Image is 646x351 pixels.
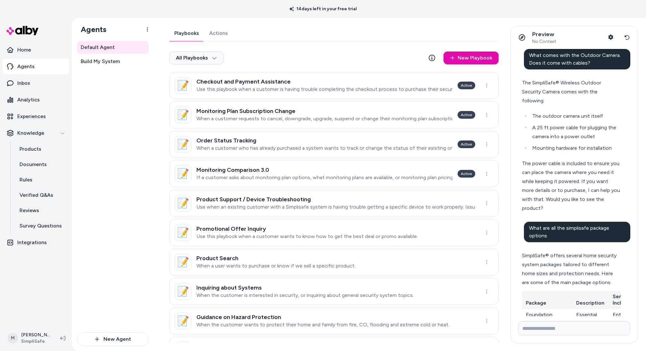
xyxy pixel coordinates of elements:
[21,338,50,345] span: SimpliSafe
[3,76,69,91] a: Inbox
[458,82,475,89] div: Active
[20,222,62,230] p: Survey Questions
[522,291,572,309] th: Package
[286,6,360,12] p: 14 days left in your free trial
[609,291,637,309] th: Sensors Included
[530,123,621,141] li: A 25 ft power cable for plugging the camera into a power outlet
[443,52,499,64] a: New Playbook
[518,321,630,335] input: Write your prompt here
[196,233,418,240] p: Use this playbook when a customer wants to know how to get the best deal or promo available.
[175,283,191,300] div: 📝
[196,204,475,210] p: Use when an existing customer with a Simplisafe system is having trouble getting a specific devic...
[20,191,53,199] p: Verified Q&As
[196,292,414,299] p: When the customer is interested in security, or inquiring about general security system topics.
[17,96,40,104] p: Analytics
[169,72,499,99] a: 📝Checkout and Payment AssistanceUse this playbook when a customer is having trouble completing th...
[13,157,69,172] a: Documents
[4,328,55,348] button: M[PERSON_NAME]SimpliSafe
[77,332,149,346] button: New Agent
[13,187,69,203] a: Verified Q&As
[13,218,69,234] a: Survey Questions
[169,101,499,128] a: 📝Monitoring Plan Subscription ChangeWhen a customer requests to cancel, downgrade, upgrade, suspe...
[175,107,191,123] div: 📝
[196,284,414,291] h3: Inquiring about Systems
[530,112,621,121] li: The outdoor camera unit itself
[169,278,499,305] a: 📝Inquiring about SystemsWhen the customer is interested in security, or inquiring about general s...
[196,167,452,173] h3: Monitoring Comparison 3.0
[3,125,69,141] button: Knowledge
[175,254,191,270] div: 📝
[196,263,355,269] p: When a user wants to purchase or know if we sell a specific product.
[6,26,38,35] img: alby Logo
[169,219,499,246] a: 📝Promotional Offer InquiryUse this playbook when a customer wants to know how to get the best dea...
[530,144,621,153] li: Mounting hardware for installation
[3,42,69,58] a: Home
[169,52,224,64] button: All Playbooks
[175,136,191,153] div: 📝
[175,77,191,94] div: 📝
[169,26,204,41] button: Playbooks
[175,313,191,329] div: 📝
[169,249,499,275] a: 📝Product SearchWhen a user wants to purchase or know if we sell a specific product.
[77,41,149,54] a: Default Agent
[522,251,621,287] div: SimpliSafe® offers several home security system packages tailored to different home sizes and pro...
[196,255,355,261] h3: Product Search
[21,332,50,338] p: [PERSON_NAME]
[175,224,191,241] div: 📝
[196,137,452,144] h3: Order Status Tracking
[17,46,31,54] p: Home
[81,44,115,51] span: Default Agent
[196,145,452,151] p: When a customer who has already purchased a system wants to track or change the status of their e...
[458,170,475,178] div: Active
[529,225,609,239] span: What are all the simplisafe package options
[169,160,499,187] a: 📝Monitoring Comparison 3.0If a customer asks about monitoring plan options, what monitoring plans...
[196,314,449,320] h3: Guidance on Hazard Protection
[13,141,69,157] a: Products
[20,145,41,153] p: Products
[196,196,475,203] h3: Product Support / Device Troubleshooting
[532,39,556,44] span: No Context
[17,79,30,87] p: Inbox
[76,25,106,34] h1: Agents
[17,113,46,120] p: Experiences
[196,86,452,92] p: Use this playbook when a customer is having trouble completing the checkout process to purchase t...
[204,26,233,41] button: Actions
[169,307,499,334] a: 📝Guidance on Hazard ProtectionWhen the customer wants to protect their home and family from fire,...
[13,203,69,218] a: Reviews
[458,111,475,119] div: Active
[532,31,556,38] p: Preview
[176,55,217,61] span: All Playbooks
[196,322,449,328] p: When the customer wants to protect their home and family from fire, CO, flooding and extreme cold...
[196,174,452,181] p: If a customer asks about monitoring plan options, what monitoring plans are available, or monitor...
[8,333,18,343] span: M
[196,226,418,232] h3: Promotional Offer Inquiry
[3,59,69,74] a: Agents
[20,176,32,184] p: Rules
[20,161,47,168] p: Documents
[196,78,452,85] h3: Checkout and Payment Assistance
[196,116,452,122] p: When a customer requests to cancel, downgrade, upgrade, suspend or change their monitoring plan s...
[17,63,35,70] p: Agents
[77,55,149,68] a: Build My System
[3,109,69,124] a: Experiences
[3,92,69,108] a: Analytics
[3,235,69,250] a: Integrations
[196,108,452,114] h3: Monitoring Plan Subscription Change
[169,190,499,217] a: 📝Product Support / Device TroubleshootingUse when an existing customer with a Simplisafe system i...
[522,159,621,213] div: The power cable is included to ensure you can place the camera where you need it while keeping it...
[175,195,191,211] div: 📝
[81,58,120,65] span: Build My System
[17,239,47,246] p: Integrations
[572,291,609,309] th: Description
[20,207,39,214] p: Reviews
[17,129,44,137] p: Knowledge
[458,140,475,148] div: Active
[522,78,621,105] div: The SimpliSafe® Wireless Outdoor Security Camera comes with the following:
[13,172,69,187] a: Rules
[169,131,499,158] a: 📝Order Status TrackingWhen a customer who has already purchased a system wants to track or change...
[175,165,191,182] div: 📝
[529,52,621,66] span: What comes with the Outdoor Camera. Does it come with cables?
